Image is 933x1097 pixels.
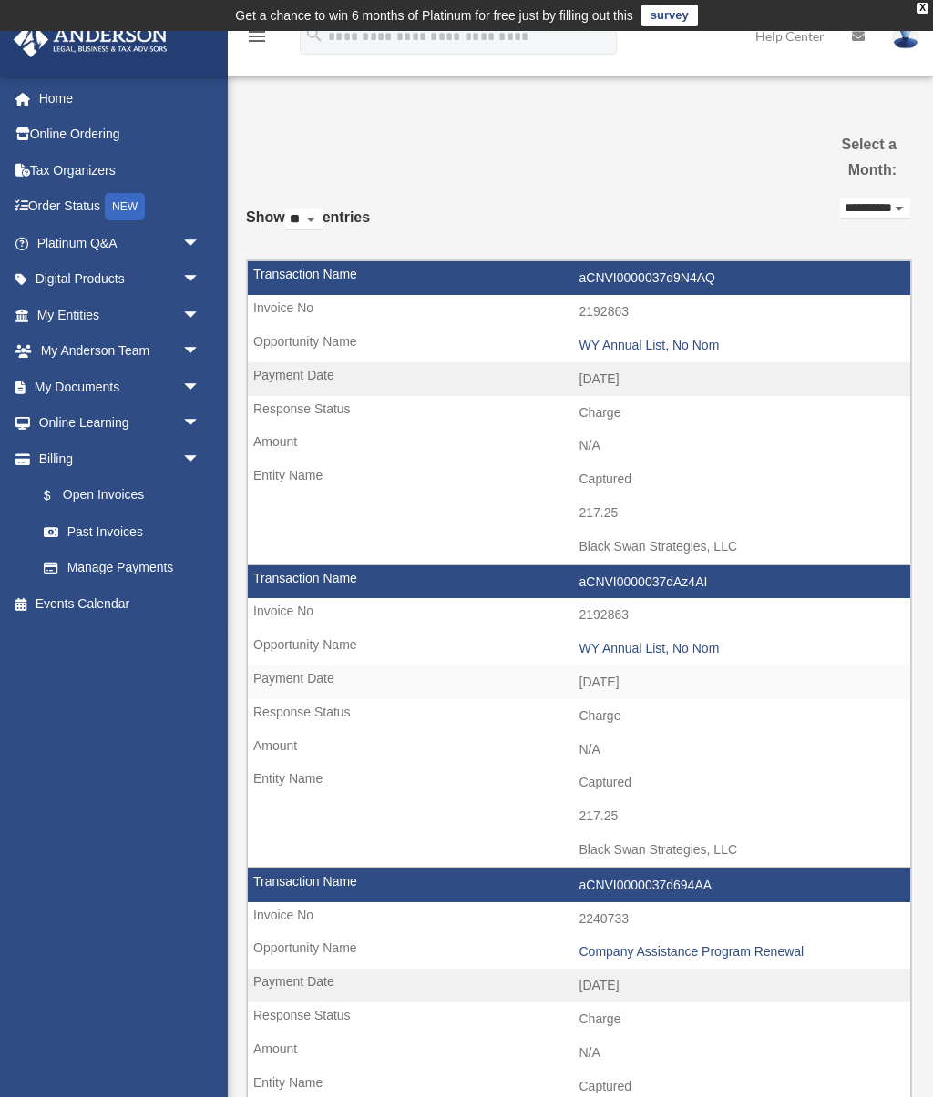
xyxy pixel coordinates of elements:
a: Order StatusNEW [13,188,228,226]
a: Home [13,80,228,117]
td: 2240733 [248,902,910,937]
td: N/A [248,1036,910,1071]
a: Manage Payments [26,550,228,586]
td: Black Swan Strategies, LLC [248,833,910,868]
td: aCNVI0000037dAz4AI [248,565,910,600]
div: Get a chance to win 6 months of Platinum for free just by filling out this [235,5,633,26]
span: $ [54,484,63,507]
i: search [304,25,324,45]
a: Events Calendar [13,585,228,622]
a: Platinum Q&Aarrow_drop_down [13,225,228,261]
a: My Entitiesarrow_drop_down [13,297,228,333]
td: N/A [248,733,910,767]
td: Captured [248,462,910,497]
td: Charge [248,396,910,431]
td: N/A [248,429,910,463]
span: arrow_drop_down [182,261,219,299]
a: survey [641,5,698,26]
img: User Pic [892,23,919,49]
a: Online Ordering [13,117,228,153]
label: Select a Month: [814,132,897,183]
a: menu [246,32,268,47]
label: Show entries [246,205,370,249]
a: Past Invoices [26,513,219,550]
span: arrow_drop_down [182,405,219,442]
a: My Documentsarrow_drop_down [13,369,228,405]
span: arrow_drop_down [182,297,219,334]
td: Captured [248,766,910,800]
td: 2192863 [248,295,910,330]
a: My Anderson Teamarrow_drop_down [13,333,228,370]
a: Tax Organizers [13,152,228,188]
div: WY Annual List, No Nom [579,338,902,353]
td: 2192863 [248,598,910,633]
div: WY Annual List, No Nom [579,641,902,656]
td: [DATE] [248,665,910,700]
td: 217.25 [248,496,910,531]
td: aCNVI0000037d9N4AQ [248,261,910,296]
td: 217.25 [248,799,910,834]
span: arrow_drop_down [182,441,219,478]
td: Charge [248,1002,910,1037]
div: close [917,3,928,14]
div: NEW [105,193,145,220]
span: arrow_drop_down [182,333,219,371]
img: Anderson Advisors Platinum Portal [8,22,173,57]
div: Company Assistance Program Renewal [579,944,902,960]
span: arrow_drop_down [182,369,219,406]
td: [DATE] [248,362,910,397]
a: $Open Invoices [26,477,228,514]
td: aCNVI0000037d694AA [248,868,910,903]
td: Charge [248,699,910,734]
td: [DATE] [248,969,910,1003]
span: arrow_drop_down [182,225,219,262]
i: menu [246,25,268,47]
a: Digital Productsarrow_drop_down [13,261,228,298]
a: Online Learningarrow_drop_down [13,405,228,442]
a: Billingarrow_drop_down [13,441,228,477]
select: Showentries [285,209,323,230]
td: Black Swan Strategies, LLC [248,530,910,564]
